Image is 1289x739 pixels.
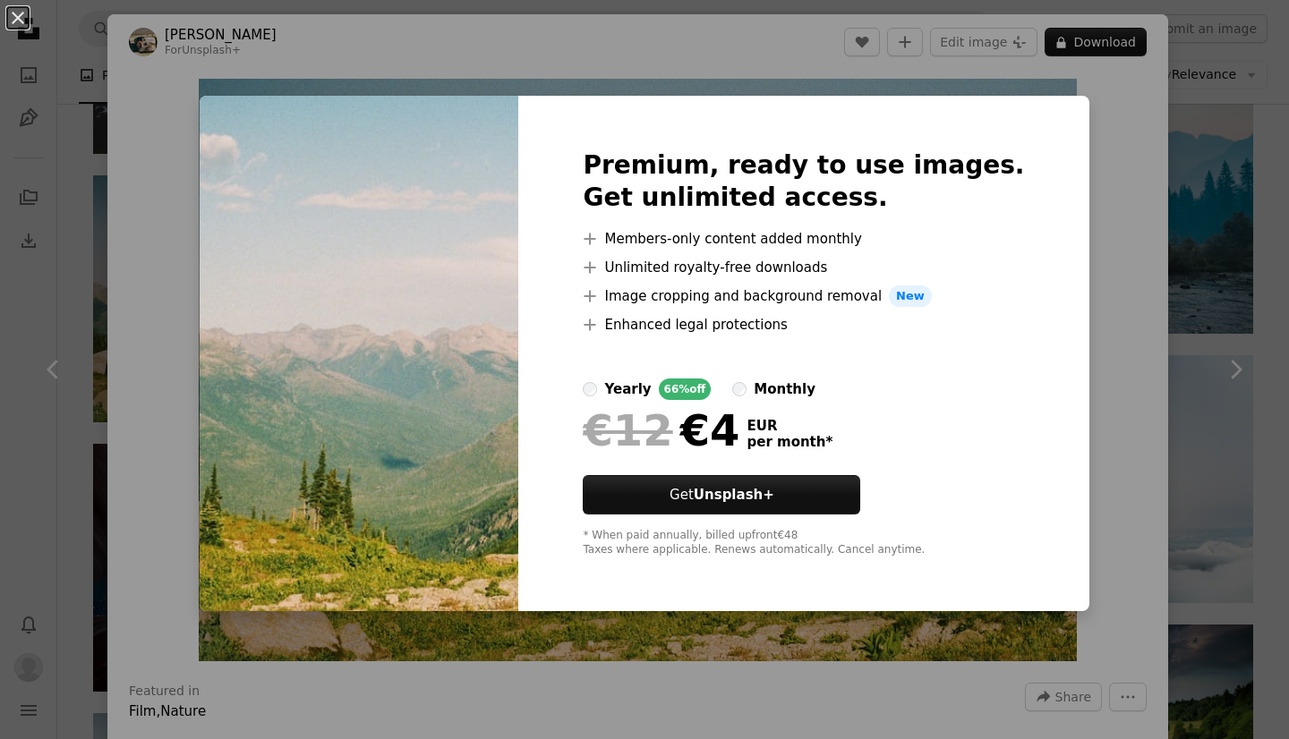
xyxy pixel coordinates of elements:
[200,96,518,611] img: premium_photo-1712685912274-2483dade540f
[583,382,597,396] input: yearly66%off
[694,487,774,503] strong: Unsplash+
[659,378,712,400] div: 66% off
[583,529,1024,557] div: * When paid annually, billed upfront €48 Taxes where applicable. Renews automatically. Cancel any...
[583,228,1024,250] li: Members-only content added monthly
[583,407,739,454] div: €4
[583,285,1024,307] li: Image cropping and background removal
[889,285,932,307] span: New
[732,382,747,396] input: monthly
[747,418,832,434] span: EUR
[583,314,1024,336] li: Enhanced legal protections
[754,378,815,400] div: monthly
[604,378,651,400] div: yearly
[747,434,832,450] span: per month *
[583,257,1024,278] li: Unlimited royalty-free downloads
[583,149,1024,214] h2: Premium, ready to use images. Get unlimited access.
[583,475,860,514] a: GetUnsplash+
[583,407,672,454] span: €12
